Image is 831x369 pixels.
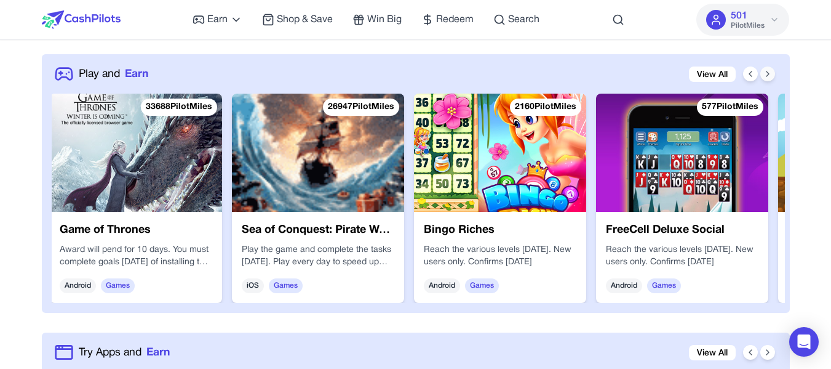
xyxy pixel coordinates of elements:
[193,12,242,27] a: Earn
[465,278,499,293] span: Games
[367,12,402,27] span: Win Big
[125,66,148,82] span: Earn
[647,278,681,293] span: Games
[696,4,789,36] button: 501PilotMiles
[269,278,303,293] span: Games
[262,12,333,27] a: Shop & Save
[232,94,404,212] img: Sea of Conquest: Pirate War - iOS
[79,344,141,360] span: Try Apps and
[424,222,576,239] h3: Bingo Riches
[242,222,394,239] h3: Sea of Conquest: Pirate War - iOS
[510,99,581,116] div: 2160 PilotMiles
[689,67,736,82] a: View All
[60,244,212,269] div: Award will pend for 10 days. You must complete goals [DATE] of installing to receive Up to 0. Con...
[606,244,758,269] div: Reach the various levels [DATE]. New users only. Confirms [DATE]
[414,94,586,212] img: Bingo Riches
[323,99,399,116] div: 26947 PilotMiles
[508,12,539,27] span: Search
[436,12,474,27] span: Redeem
[277,12,333,27] span: Shop & Save
[60,278,96,293] span: Android
[242,278,264,293] span: iOS
[101,278,135,293] span: Games
[606,278,642,293] span: Android
[42,10,121,29] img: CashPilots Logo
[697,99,763,116] div: 577 PilotMiles
[79,66,148,82] a: Play andEarn
[731,21,765,31] span: PilotMiles
[424,278,460,293] span: Android
[146,344,170,360] span: Earn
[424,244,576,269] div: Reach the various levels [DATE]. New users only. Confirms [DATE]
[207,12,228,27] span: Earn
[141,99,217,116] div: 33688 PilotMiles
[242,244,394,269] div: Play the game and complete the tasks [DATE]. Play every day to speed up your progress significantly!
[596,94,768,212] img: FreeCell Deluxe Social
[60,222,212,239] h3: Game of Thrones
[731,9,747,23] span: 501
[606,222,758,239] h3: FreeCell Deluxe Social
[493,12,539,27] a: Search
[689,345,736,360] a: View All
[789,327,819,357] div: Open Intercom Messenger
[50,94,222,212] img: Game of Thrones
[352,12,402,27] a: Win Big
[79,66,120,82] span: Play and
[79,344,170,360] a: Try Apps andEarn
[421,12,474,27] a: Redeem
